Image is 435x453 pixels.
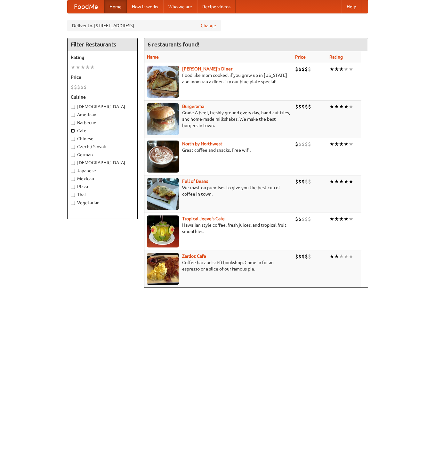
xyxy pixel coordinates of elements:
[71,201,75,205] input: Vegetarian
[90,64,95,71] li: ★
[305,103,308,110] li: $
[339,253,344,260] li: ★
[305,253,308,260] li: $
[334,66,339,73] li: ★
[298,215,302,222] li: $
[302,178,305,185] li: $
[147,259,290,272] p: Coffee bar and sci-fi bookshop. Come in for an espresso or a slice of our famous pie.
[308,178,311,185] li: $
[302,66,305,73] li: $
[147,66,179,98] img: sallys.jpg
[344,215,349,222] li: ★
[305,178,308,185] li: $
[344,141,349,148] li: ★
[349,178,353,185] li: ★
[298,253,302,260] li: $
[182,254,206,259] a: Zardoz Cafe
[84,84,87,91] li: $
[147,54,159,60] a: Name
[305,215,308,222] li: $
[295,54,306,60] a: Price
[298,178,302,185] li: $
[329,54,343,60] a: Rating
[334,253,339,260] li: ★
[71,161,75,165] input: [DEMOGRAPHIC_DATA]
[344,66,349,73] li: ★
[339,66,344,73] li: ★
[71,199,134,206] label: Vegetarian
[163,0,197,13] a: Who we are
[344,178,349,185] li: ★
[71,129,75,133] input: Cafe
[147,222,290,235] p: Hawaiian style coffee, fresh juices, and tropical fruit smoothies.
[339,103,344,110] li: ★
[295,178,298,185] li: $
[71,64,76,71] li: ★
[71,159,134,166] label: [DEMOGRAPHIC_DATA]
[334,141,339,148] li: ★
[71,153,75,157] input: German
[71,185,75,189] input: Pizza
[71,177,75,181] input: Mexican
[339,141,344,148] li: ★
[71,94,134,100] h5: Cuisine
[182,104,204,109] a: Burgerama
[295,103,298,110] li: $
[342,0,361,13] a: Help
[305,141,308,148] li: $
[298,141,302,148] li: $
[349,141,353,148] li: ★
[197,0,236,13] a: Recipe videos
[308,141,311,148] li: $
[298,103,302,110] li: $
[182,216,225,221] a: Tropical Jeeve's Cafe
[329,253,334,260] li: ★
[329,178,334,185] li: ★
[74,84,77,91] li: $
[68,0,104,13] a: FoodMe
[127,0,163,13] a: How it works
[334,103,339,110] li: ★
[71,167,134,174] label: Japanese
[147,141,179,173] img: north.jpg
[148,41,199,47] ng-pluralize: 6 restaurants found!
[71,145,75,149] input: Czech / Slovak
[68,38,137,51] h4: Filter Restaurants
[80,84,84,91] li: $
[182,141,222,146] a: North by Northwest
[339,178,344,185] li: ★
[85,64,90,71] li: ★
[308,103,311,110] li: $
[334,215,339,222] li: ★
[334,178,339,185] li: ★
[295,141,298,148] li: $
[71,105,75,109] input: [DEMOGRAPHIC_DATA]
[329,141,334,148] li: ★
[147,109,290,129] p: Grade A beef, freshly ground every day, hand-cut fries, and home-made milkshakes. We make the bes...
[104,0,127,13] a: Home
[295,66,298,73] li: $
[147,103,179,135] img: burgerama.jpg
[71,127,134,134] label: Cafe
[80,64,85,71] li: ★
[302,253,305,260] li: $
[302,141,305,148] li: $
[344,103,349,110] li: ★
[147,184,290,197] p: We roast on premises to give you the best cup of coffee in town.
[71,103,134,110] label: [DEMOGRAPHIC_DATA]
[182,66,232,71] b: [PERSON_NAME]'s Diner
[349,103,353,110] li: ★
[77,84,80,91] li: $
[298,66,302,73] li: $
[329,103,334,110] li: ★
[71,121,75,125] input: Barbecue
[71,111,134,118] label: American
[329,215,334,222] li: ★
[71,135,134,142] label: Chinese
[182,179,208,184] b: Full of Beans
[147,215,179,247] img: jeeves.jpg
[295,215,298,222] li: $
[147,72,290,85] p: Food like mom cooked, if you grew up in [US_STATE] and mom ran a diner. Try our blue plate special!
[201,22,216,29] a: Change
